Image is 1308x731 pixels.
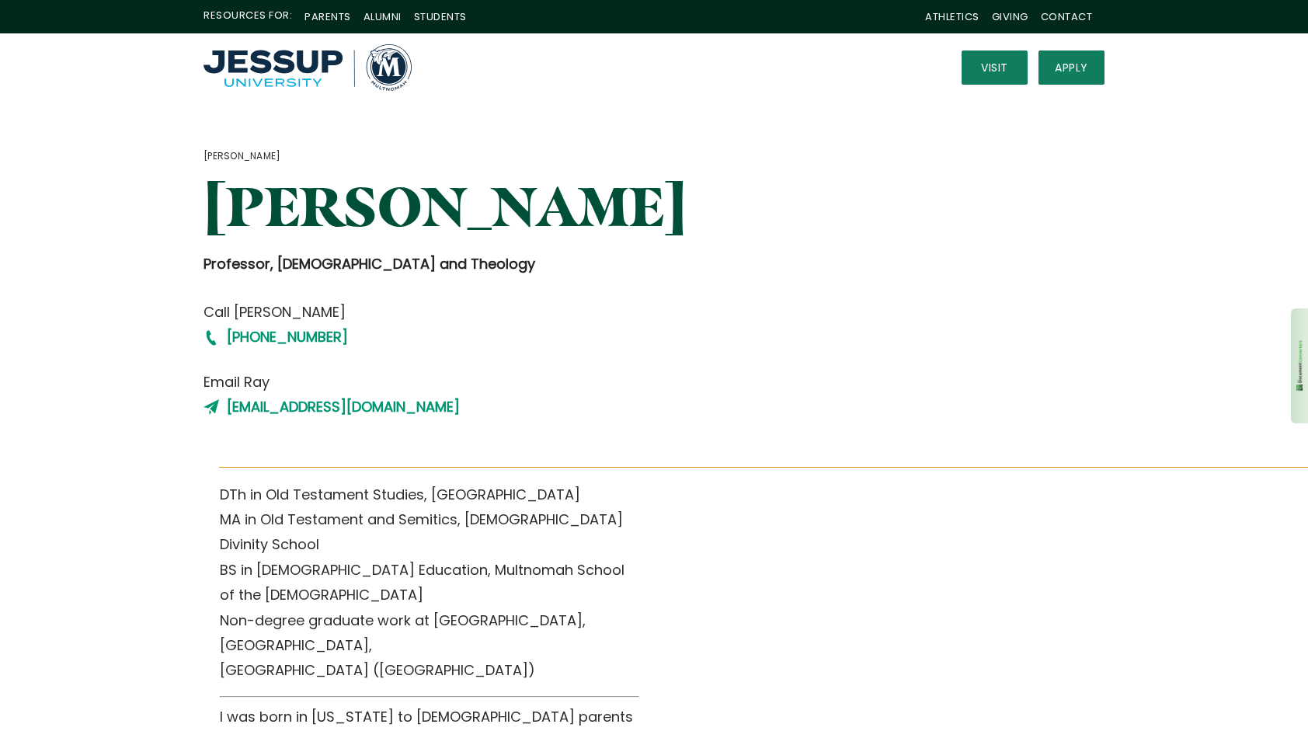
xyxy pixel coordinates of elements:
a: [PERSON_NAME] [204,148,280,165]
a: [EMAIL_ADDRESS][DOMAIN_NAME] [204,395,795,419]
a: Apply [1038,50,1104,85]
img: Multnomah University Logo [204,44,412,91]
strong: Professor, [DEMOGRAPHIC_DATA] and Theology [204,254,535,273]
h1: [PERSON_NAME] [204,176,795,236]
a: Visit [962,50,1028,85]
img: 1EdhxLVo1YiRZ3Z8BN9RqzlQoUKFChUqVNCHvwChSTTdtRxrrAAAAABJRU5ErkJggg== [1295,339,1304,392]
a: Giving [992,9,1028,24]
a: [PHONE_NUMBER] [204,325,795,350]
a: Alumni [364,9,402,24]
span: Resources For: [204,8,292,26]
p: DTh in Old Testament Studies, [GEOGRAPHIC_DATA] MA in Old Testament and Semitics, [DEMOGRAPHIC_DA... [220,482,639,684]
a: Home [204,44,412,91]
a: Students [414,9,467,24]
a: Athletics [925,9,979,24]
span: Call [PERSON_NAME] [204,300,795,325]
span: Email Ray [204,370,795,395]
a: Parents [304,9,351,24]
a: Contact [1041,9,1093,24]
